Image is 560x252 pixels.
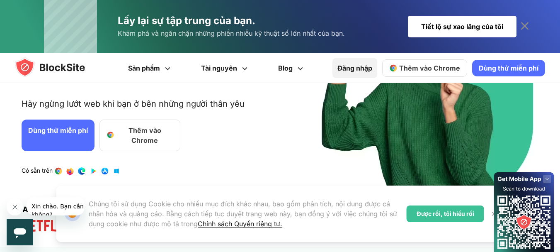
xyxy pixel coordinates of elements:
[491,210,497,217] img: Đóng
[489,208,499,219] button: Đóng
[332,58,377,78] a: Đăng nhập
[421,22,503,31] font: Tiết lộ sự xao lãng của tôi
[22,120,95,151] a: Dùng thử miễn phí
[118,29,345,37] font: Khám phá và ngăn chặn những phiền nhiễu kỹ thuật số lớn nhất của bạn.
[7,199,23,215] iframe: Đóng tin nhắn
[198,220,282,228] a: Chính sách Quyền riêng tư.
[382,59,467,77] a: Thêm vào Chrome
[114,53,187,83] a: Sản phẩm
[187,53,264,83] a: Tài nguyên
[389,64,398,72] img: chrome-icon.svg
[28,126,88,135] font: Dùng thử miễn phí
[99,120,180,151] a: Thêm vào Chrome
[15,57,101,77] img: blocksite-icon.5d769676.svg
[479,64,538,72] font: Dùng thử miễn phí
[22,99,245,109] font: Hãy ngừng lướt web khi bạn ở bên những người thân yêu
[399,64,460,72] font: Thêm vào Chrome
[337,64,372,72] font: Đăng nhập
[128,126,161,144] font: Thêm vào Chrome
[22,167,53,174] font: Có sẵn trên
[118,15,255,27] font: Lấy lại sự tập trung của bạn.
[7,219,33,245] iframe: Nút khởi động cửa sổ tin nhắn
[89,200,397,228] font: Chúng tôi sử dụng Cookie cho nhiều mục đích khác nhau, bao gồm phân tích, nội dung được cá nhân h...
[417,210,474,217] font: Được rồi, tôi hiểu rồi
[264,53,320,83] a: Blog
[201,64,237,72] font: Tài nguyên
[472,60,545,76] a: Dùng thử miễn phí
[27,197,85,215] iframe: Tin nhắn từ công ty
[5,6,89,21] font: Xin chào. Bạn cần trợ giúp gì không?
[278,64,293,72] font: Blog
[128,64,160,72] font: Sản phẩm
